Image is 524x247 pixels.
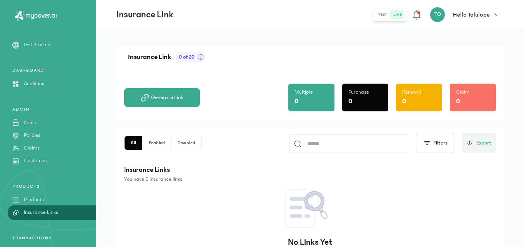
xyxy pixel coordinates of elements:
[124,175,496,183] p: You have 0 insurance links
[453,10,490,19] p: Hello Tolulope
[24,41,51,49] p: Get Started
[348,88,382,96] p: Purchase
[402,96,406,107] p: 0
[116,8,173,21] p: Insurance Link
[462,133,496,153] button: Export
[24,196,44,204] p: Products
[24,157,48,165] p: Customers
[348,96,353,107] p: 0
[430,7,445,22] div: TO
[124,88,200,107] button: Generate Link
[171,136,201,150] button: Disabled
[24,131,40,139] p: Policies
[294,88,328,96] p: Multiple
[456,96,460,107] p: 0
[128,52,171,62] h3: Insurance Link
[176,52,205,62] div: 0 of 20
[390,10,405,19] button: live
[375,10,390,19] button: test
[24,119,36,127] p: Sales
[125,136,143,150] button: All
[143,136,171,150] button: Enabled
[402,88,436,96] p: Renewal
[430,7,504,22] button: TOHello Tolulope
[476,139,491,147] span: Export
[416,133,454,153] button: Filters
[124,165,496,175] p: Insurance Links
[294,96,299,107] p: 0
[24,80,44,88] p: Analytics
[24,144,40,152] p: Claims
[151,94,183,101] span: Generate Link
[456,88,490,96] p: Claim
[24,208,58,217] p: Insurance Links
